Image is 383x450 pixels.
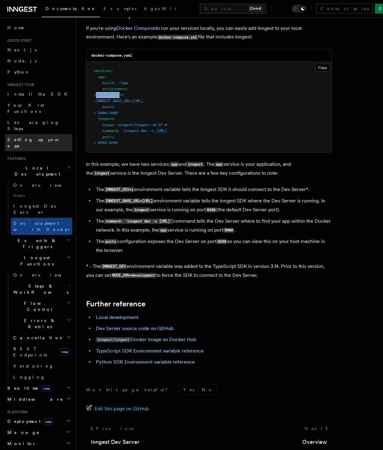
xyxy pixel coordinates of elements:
[133,207,150,213] code: inngest
[7,58,37,63] span: Node.js
[5,180,72,235] div: Local Development
[102,81,113,85] span: build
[11,335,64,341] span: Cancellation
[11,317,67,330] span: Errors & Retries
[96,93,124,97] span: INNGEST_DEV=1
[102,105,113,109] span: ports
[11,300,67,313] span: Flow Control
[13,346,47,357] span: REST Endpoints
[249,6,263,12] kbd: Ctrl+K
[86,160,332,178] p: In this example, we have two services: and . The service is your application, and the service is ...
[104,239,117,244] code: ports
[98,75,105,79] span: app
[187,162,204,167] code: inngest
[7,70,30,74] span: Python
[11,218,72,235] a: Development with Docker
[216,239,227,244] code: 8288
[113,117,115,121] span: :
[94,111,96,115] span: -
[11,283,69,295] span: Steps & Workflows
[94,217,332,235] li: The command tells the Dev Server where to find your app within the Docker network. In this exampl...
[86,300,145,308] a: Further reference
[200,4,266,14] button: Search...Ctrl+K
[5,55,72,66] a: Node.js
[91,438,140,446] a: Inngest Dev Server
[7,92,71,97] span: Install the SDK
[96,314,139,320] a: Local development
[5,252,72,269] button: Inngest Functions
[5,255,66,267] span: Inngest Functions
[5,162,72,180] button: Local Development
[104,219,173,224] code: command: 'inngest dev -u [URL]'
[86,423,137,434] a: Previous
[126,87,128,91] span: :
[5,427,72,438] button: Manage
[96,99,143,103] span: INNGEST_BASE_URL=[URL]
[11,298,72,315] button: Flow Control
[5,438,72,449] button: Monitor
[11,360,72,372] a: Versioning
[11,281,72,298] button: Steps & Workflows
[96,141,120,145] span: '8288:8288'
[13,204,66,215] span: Inngest Dev Server
[5,165,67,177] span: Local Development
[41,385,51,392] span: new
[215,162,223,167] code: app
[86,404,149,413] a: Edit this page on GitHub
[7,47,37,52] span: Next.js
[122,129,169,133] span: 'inngest dev -u [URL]'
[60,348,70,356] span: new
[13,183,77,188] span: Overview
[94,141,96,145] span: -
[11,201,72,218] a: Inngest Dev Server
[104,198,154,204] code: INNGEST_BASE_URL=[URL]
[5,156,26,161] span: Features
[113,105,115,109] span: :
[11,332,72,343] button: Cancellation
[96,359,195,365] a: Python SDK Environment variable reference
[5,429,40,436] span: Manage
[111,69,113,73] span: :
[95,404,149,413] span: Edit this page on GitHub
[117,123,167,127] span: inngest/inngest:v0.27.0
[5,394,72,405] button: Middleware
[5,22,72,33] a: Home
[94,99,96,103] span: -
[5,383,72,394] button: Realtimenew
[5,440,36,447] span: Monitor
[5,410,28,415] span: Platform
[5,66,72,78] a: Python
[5,100,72,117] a: Your first Functions
[94,185,332,194] li: The environment variable tells the Inngest SDK it should connect to the Dev Server*.
[100,2,140,17] a: Examples
[5,269,72,383] div: Inngest Functions
[5,89,72,100] a: Install the SDK
[7,137,60,148] span: Setting up your app
[94,69,111,73] span: services
[316,4,373,14] a: Contact sales
[5,82,34,87] span: Inngest tour
[170,162,179,167] code: app
[102,135,113,139] span: ports
[5,396,63,402] span: Middleware
[13,375,45,380] span: Logging
[140,2,180,17] a: AgentKit
[96,337,130,342] code: inngest/inngest
[96,337,196,342] a: inngest/inngestDocker image on Docker Hub
[5,134,72,151] a: Setting up your app
[198,385,217,394] button: No
[45,6,96,11] span: Documentation
[104,187,134,192] code: INNGEST_DEV=1
[101,264,127,269] code: INNGEST_DEV
[94,93,96,97] span: -
[96,325,174,331] a: Dev Server source code on GitHub
[11,343,72,360] a: REST Endpointsnew
[5,237,67,250] span: Events & Triggers
[7,25,25,31] span: Home
[5,385,51,391] span: Realtime
[86,387,172,393] p: Was this page helpful?
[5,44,72,55] a: Next.js
[113,123,115,127] span: :
[13,364,54,368] span: Versioning
[91,53,132,58] code: docker-compose.yaml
